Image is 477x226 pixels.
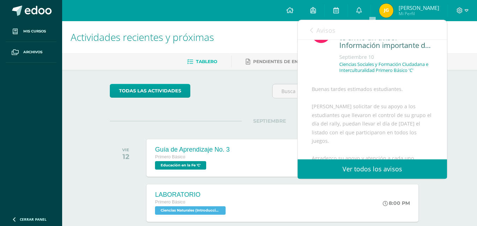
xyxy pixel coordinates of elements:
[71,30,214,44] span: Actividades recientes y próximas
[6,21,56,42] a: Mis cursos
[339,33,433,50] div: te envió un aviso: Información importante de "Talleres".
[312,85,433,223] div: Buenas tardes estimados estudiantes. [PERSON_NAME] solicitar de su apoyo a los estudiantes que ll...
[399,11,439,17] span: Mi Perfil
[122,147,129,152] div: VIE
[339,54,433,61] div: Septiembre 10
[246,56,314,67] a: Pendientes de entrega
[242,118,297,124] span: SEPTIEMBRE
[273,84,429,98] input: Busca una actividad próxima aquí...
[253,59,314,64] span: Pendientes de entrega
[187,56,217,67] a: Tablero
[383,200,410,206] div: 8:00 PM
[6,42,56,63] a: Archivos
[110,84,190,98] a: todas las Actividades
[339,61,433,73] p: Ciencias Sociales y Formación Ciudadana e Interculturalidad Primero Básico 'C'
[155,206,226,215] span: Ciencias Naturales (Introducción a la Biología) 'C'
[155,191,227,198] div: LABORATORIO
[379,4,393,18] img: 44b7314937dcab5c0bab56c489fb6ff9.png
[155,200,185,204] span: Primero Básico
[20,217,47,222] span: Cerrar panel
[316,26,335,35] span: Avisos
[196,59,217,64] span: Tablero
[298,159,447,179] a: Ver todos los avisos
[399,4,439,11] span: [PERSON_NAME]
[23,29,46,34] span: Mis cursos
[122,152,129,161] div: 12
[155,154,185,159] span: Primero Básico
[155,161,206,170] span: Educación en la Fe 'C'
[155,146,229,153] div: Guía de Aprendizaje No. 3
[23,49,42,55] span: Archivos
